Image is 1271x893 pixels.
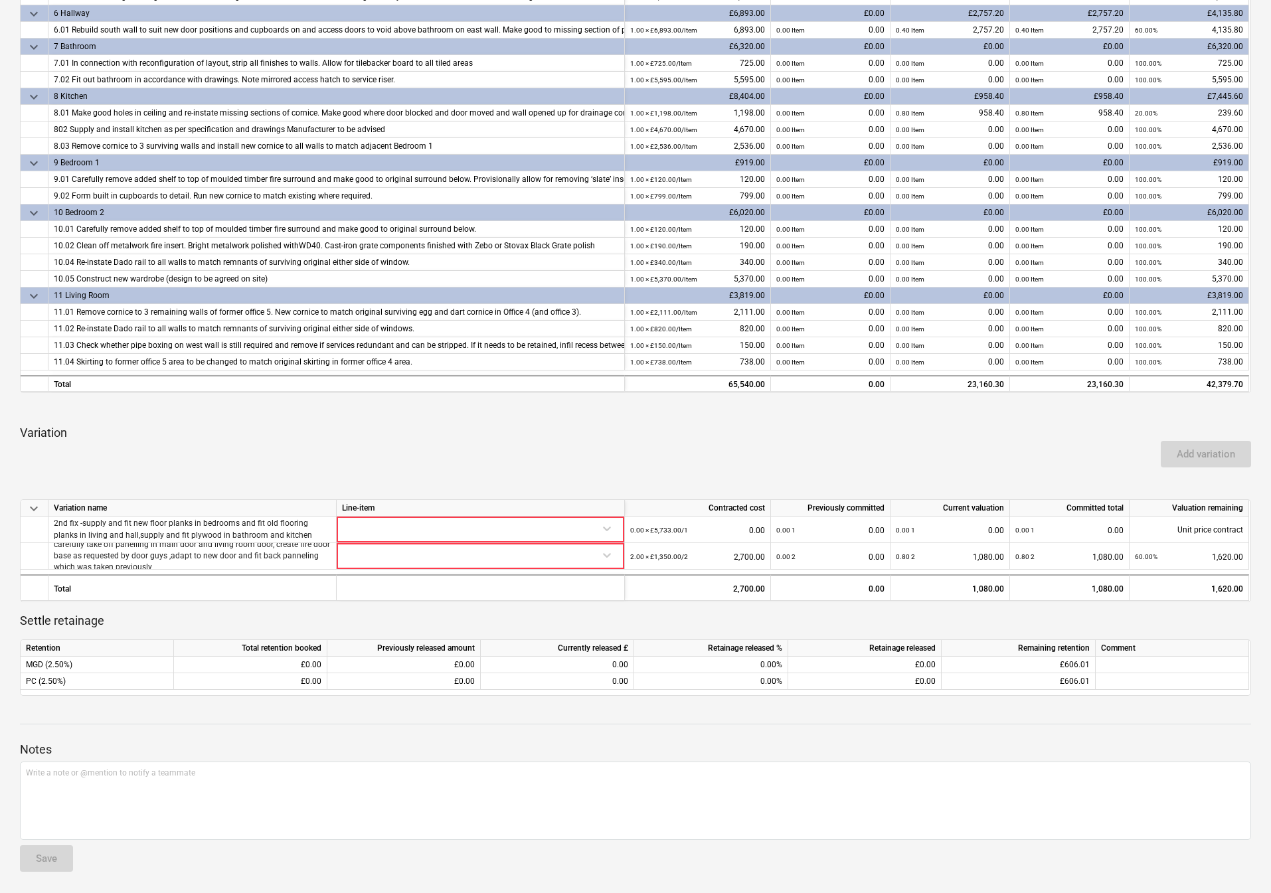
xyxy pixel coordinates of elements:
small: 0.00 Item [776,60,805,67]
small: 0.00 Item [1015,309,1044,316]
div: 0.00% [634,673,788,690]
small: 0.00 Item [1015,276,1044,283]
div: £7,445.60 [1130,88,1249,105]
div: £6,020.00 [1130,204,1249,221]
div: 0.00 [896,238,1004,254]
small: 0.00 Item [1015,259,1044,266]
small: 0.00 × £5,733.00 / 1 [630,527,688,534]
div: 2,757.20 [1015,22,1124,39]
small: 0.00 Item [776,76,805,84]
small: 0.00 Item [896,176,924,183]
small: 0.00 Item [776,342,805,349]
small: 0.80 Item [1015,110,1044,117]
p: Notes [20,742,1251,758]
div: 0.00 [896,171,1004,188]
small: 0.00 Item [1015,60,1044,67]
div: Retainage released [788,640,942,657]
div: 0.00 [776,105,885,122]
small: 100.00% [1135,176,1161,183]
div: 0.00 [896,354,1004,370]
div: 1,198.00 [630,105,765,122]
div: 0.00 [1015,55,1124,72]
small: 0.00 Item [776,226,805,233]
small: 100.00% [1135,226,1161,233]
p: carefully take off panelling in main door and living room door, create fire door base as requeste... [54,539,331,573]
small: 0.00 Item [1015,176,1044,183]
div: 1,080.00 [896,576,1004,602]
div: 10.01 Carefully remove added shelf to top of moulded timber fire surround and make good to origin... [54,221,619,238]
div: 11.04 Skirting to former office 5 area to be changed to match original skirting in former office ... [54,354,619,370]
small: 0.00 Item [776,276,805,283]
small: 1.00 × £799.00 / Item [630,193,692,200]
div: 11.03 Check whether pipe boxing on west wall is still required and remove if services redundant a... [54,337,619,354]
div: Total [48,574,337,601]
small: 1.00 × £120.00 / Item [630,176,692,183]
small: 1.00 × £5,595.00 / Item [630,76,697,84]
div: £2,757.20 [890,5,1010,22]
div: £0.00 [771,5,890,22]
div: 0.00 [486,673,628,690]
div: 150.00 [1135,337,1243,354]
div: £958.40 [890,88,1010,105]
div: 2,111.00 [1135,304,1243,321]
div: 120.00 [1135,171,1243,188]
div: 2,536.00 [1135,138,1243,155]
div: 0.00 [776,72,885,88]
div: 190.00 [630,238,765,254]
div: 0.00 [896,254,1004,271]
div: 10.05 Construct new wardrobe (design to be agreed on site) [54,271,619,287]
small: 0.00 Item [776,359,805,366]
div: Previously committed [771,500,890,517]
div: 11.02 Re-instate Dado rail to all walls to match remnants of surviving original either side of wi... [54,321,619,337]
p: Settle retainage [20,613,1251,629]
div: 7.02 Fit out bathroom in accordance with drawings. Note mirrored access hatch to service riser. [54,72,619,88]
div: 1,620.00 [1130,574,1249,601]
span: keyboard_arrow_down [26,155,42,171]
div: Total retention booked [174,640,327,657]
small: 1.00 × £820.00 / Item [630,325,692,333]
small: 0.00 Item [896,309,924,316]
div: 0.00 [896,122,1004,138]
div: PC (2.50%) [21,673,174,690]
small: 100.00% [1135,242,1161,250]
span: keyboard_arrow_down [26,288,42,304]
span: keyboard_arrow_down [26,6,42,22]
div: 799.00 [1135,188,1243,204]
div: 0.00 [896,321,1004,337]
div: 0.00 [776,55,885,72]
small: 1.00 × £5,370.00 / Item [630,276,697,283]
div: 0.00 [776,138,885,155]
div: 4,670.00 [630,122,765,138]
small: 1.00 × £190.00 / Item [630,242,692,250]
small: 0.00 Item [1015,242,1044,250]
div: 0.00 [776,321,885,337]
div: £0.00 [174,657,327,673]
div: 0.00 [1015,271,1124,287]
div: £6,893.00 [625,5,771,22]
div: 8.03 Remove cornice to 3 surviving walls and install new cornice to all walls to match adjacent B... [54,138,619,155]
div: £0.00 [788,657,942,673]
div: 120.00 [1135,221,1243,238]
div: 958.40 [896,105,1004,122]
small: 100.00% [1135,276,1161,283]
div: 0.00 [1015,188,1124,204]
small: 20.00% [1135,110,1157,117]
span: keyboard_arrow_down [26,205,42,221]
small: 100.00% [1135,342,1161,349]
div: 820.00 [630,321,765,337]
div: 340.00 [630,254,765,271]
div: 23,160.30 [896,376,1004,393]
div: 802 Supply and install kitchen as per specification and drawings Manufacturer to be advised [54,122,619,138]
small: 0.00 Item [896,325,924,333]
div: 0.00% [634,657,788,673]
div: Contracted cost [625,500,771,517]
div: £606.01 [942,657,1096,673]
small: 1.00 × £120.00 / Item [630,226,692,233]
div: 7.01 In connection with reconfiguration of layout, strip all finishes to walls. Allow for tilebac... [54,55,619,72]
div: 8 Kitchen [54,88,619,105]
div: Unit price contract [1130,517,1249,543]
small: 0.00 Item [1015,325,1044,333]
small: 0.00 Item [896,193,924,200]
div: 738.00 [1135,354,1243,370]
div: £3,819.00 [1130,287,1249,304]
